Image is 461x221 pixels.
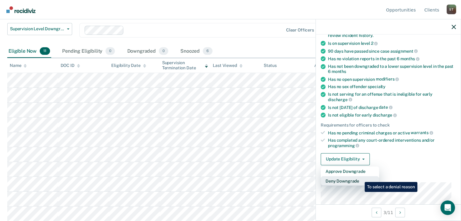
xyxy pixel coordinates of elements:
div: Has completed any court-ordered interventions and/or [328,138,456,148]
div: Has no sex offender [328,84,456,89]
span: specialty [368,84,386,89]
div: Status [264,63,277,68]
span: assignment [390,49,418,54]
dt: Supervision [321,175,456,180]
span: warrants [411,130,433,135]
div: Has no violation reports in the past 6 [328,56,456,61]
div: Dropdown Menu [321,167,379,186]
span: modifiers [376,77,399,81]
span: 6 [203,47,212,55]
div: Downgraded [126,45,169,58]
span: date [379,105,392,110]
div: Snoozed [179,45,214,58]
div: Has not been downgraded to a lower supervision level in the past 6 [328,64,456,74]
span: discharge [372,113,397,117]
span: discharge [328,97,352,102]
span: Supervision Level Downgrade [10,26,65,31]
div: Pending Eligibility [61,45,116,58]
span: months [332,69,346,74]
div: Has no open supervision [328,77,456,82]
div: Eligible Now [7,45,51,58]
div: 3 / 11 [316,204,461,220]
span: 0 [105,47,115,55]
button: Deny Downgrade [321,176,379,186]
div: S T [446,5,456,14]
button: Profile dropdown button [446,5,456,14]
span: 2 [371,41,378,46]
button: Update Eligibility [321,153,370,165]
span: months [400,56,419,61]
span: 0 [159,47,168,55]
div: Is on supervision level [328,41,456,46]
div: Requirements for officers to check [321,123,456,128]
button: Next Opportunity [395,208,405,217]
div: Open Intercom Messenger [440,200,455,215]
button: Approve Downgrade [321,167,379,176]
div: Clear officers [286,28,314,33]
div: Assigned to [314,63,343,68]
div: 90 days have passed since case [328,48,456,54]
div: Supervision Termination Date [162,60,208,71]
div: Has no pending criminal charges or active [328,130,456,136]
div: DOC ID [61,63,80,68]
div: Eligibility Date [111,63,146,68]
span: programming [328,143,359,148]
div: Last Viewed [213,63,242,68]
div: Is not eligible for early [328,112,456,118]
button: Previous Opportunity [372,208,381,217]
div: Is not serving for an offense that is ineligible for early [328,92,456,102]
div: Name [10,63,27,68]
img: Recidiviz [6,6,35,13]
span: 11 [40,47,50,55]
div: Is not [DATE] of discharge [328,105,456,110]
